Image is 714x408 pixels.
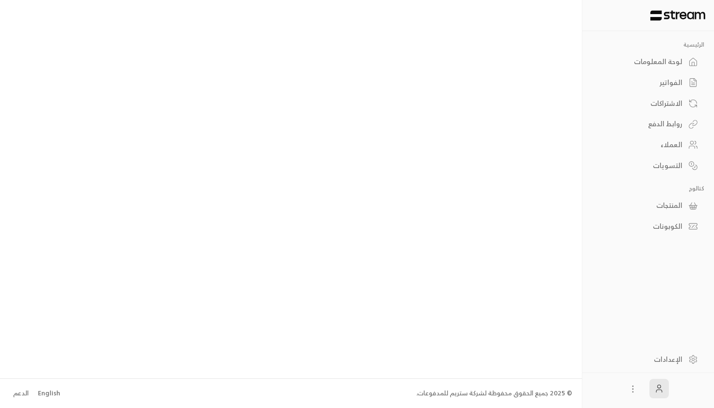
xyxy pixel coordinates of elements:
a: روابط الدفع [592,115,704,134]
a: الاشتراكات [592,94,704,113]
a: التسويات [592,156,704,175]
div: © 2025 جميع الحقوق محفوظة لشركة ستريم للمدفوعات. [416,389,572,398]
a: الفواتير [592,73,704,92]
div: الإعدادات [604,355,682,364]
a: العملاء [592,136,704,154]
a: الكوبونات [592,217,704,236]
div: الفواتير [604,78,682,87]
div: الاشتراكات [604,99,682,108]
a: المنتجات [592,196,704,215]
div: لوحة المعلومات [604,57,682,67]
div: الكوبونات [604,221,682,231]
a: لوحة المعلومات [592,52,704,71]
div: التسويات [604,161,682,170]
p: الرئيسية [592,41,704,49]
div: العملاء [604,140,682,150]
img: Logo [649,10,706,21]
a: الإعدادات [592,350,704,369]
a: الدعم [10,385,32,402]
p: كتالوج [592,185,704,192]
div: المنتجات [604,201,682,210]
div: روابط الدفع [604,119,682,129]
div: English [38,389,60,398]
